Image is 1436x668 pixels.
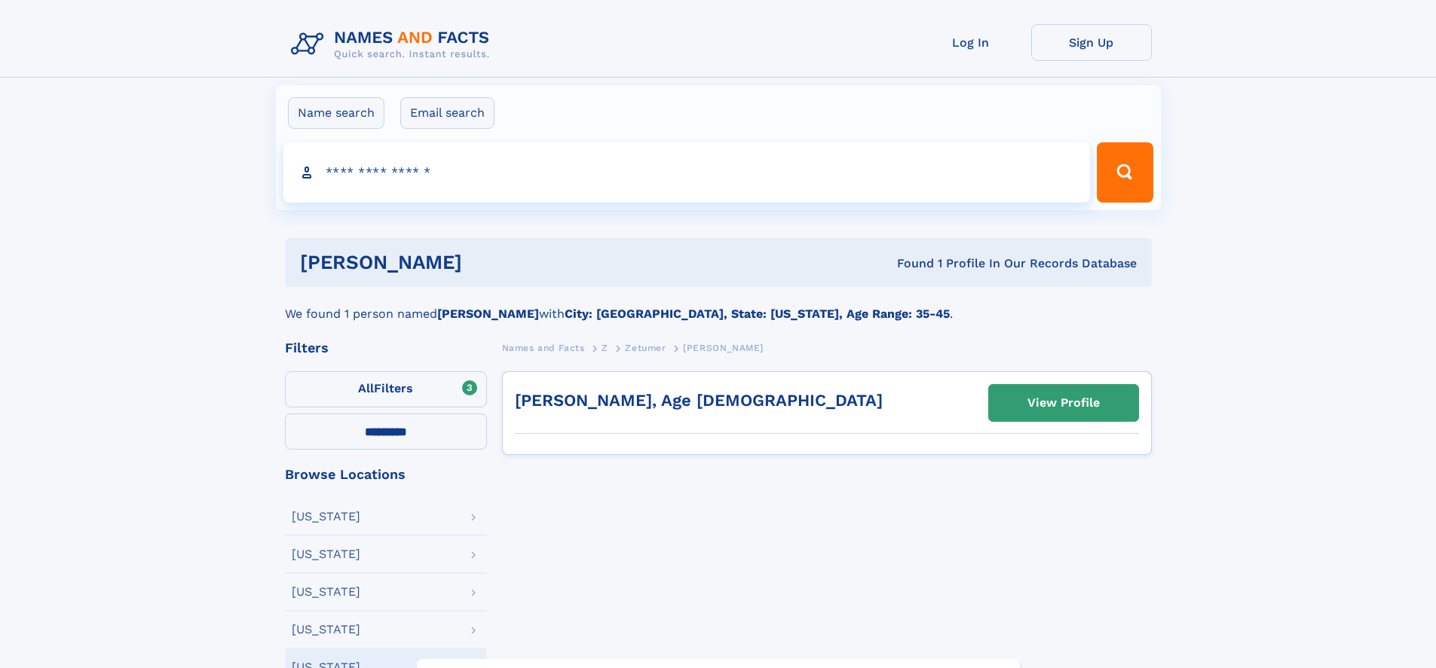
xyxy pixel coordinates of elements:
[400,97,494,129] label: Email search
[1097,142,1153,203] button: Search Button
[911,24,1031,61] a: Log In
[292,624,360,636] div: [US_STATE]
[283,142,1091,203] input: search input
[565,307,950,321] b: City: [GEOGRAPHIC_DATA], State: [US_STATE], Age Range: 35-45
[285,341,487,355] div: Filters
[989,385,1138,421] a: View Profile
[358,381,374,395] span: All
[1027,386,1100,420] div: View Profile
[625,343,666,353] span: Zetumer
[288,97,384,129] label: Name search
[292,511,360,523] div: [US_STATE]
[285,468,487,481] div: Browse Locations
[602,338,608,357] a: Z
[300,253,680,272] h1: [PERSON_NAME]
[679,255,1137,272] div: Found 1 Profile In Our Records Database
[602,343,608,353] span: Z
[515,391,883,410] a: [PERSON_NAME], Age [DEMOGRAPHIC_DATA]
[502,338,585,357] a: Names and Facts
[683,343,764,353] span: [PERSON_NAME]
[285,24,502,65] img: Logo Names and Facts
[292,548,360,560] div: [US_STATE]
[1031,24,1152,61] a: Sign Up
[285,371,487,407] label: Filters
[437,307,539,321] b: [PERSON_NAME]
[625,338,666,357] a: Zetumer
[292,586,360,598] div: [US_STATE]
[285,287,1152,323] div: We found 1 person named with .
